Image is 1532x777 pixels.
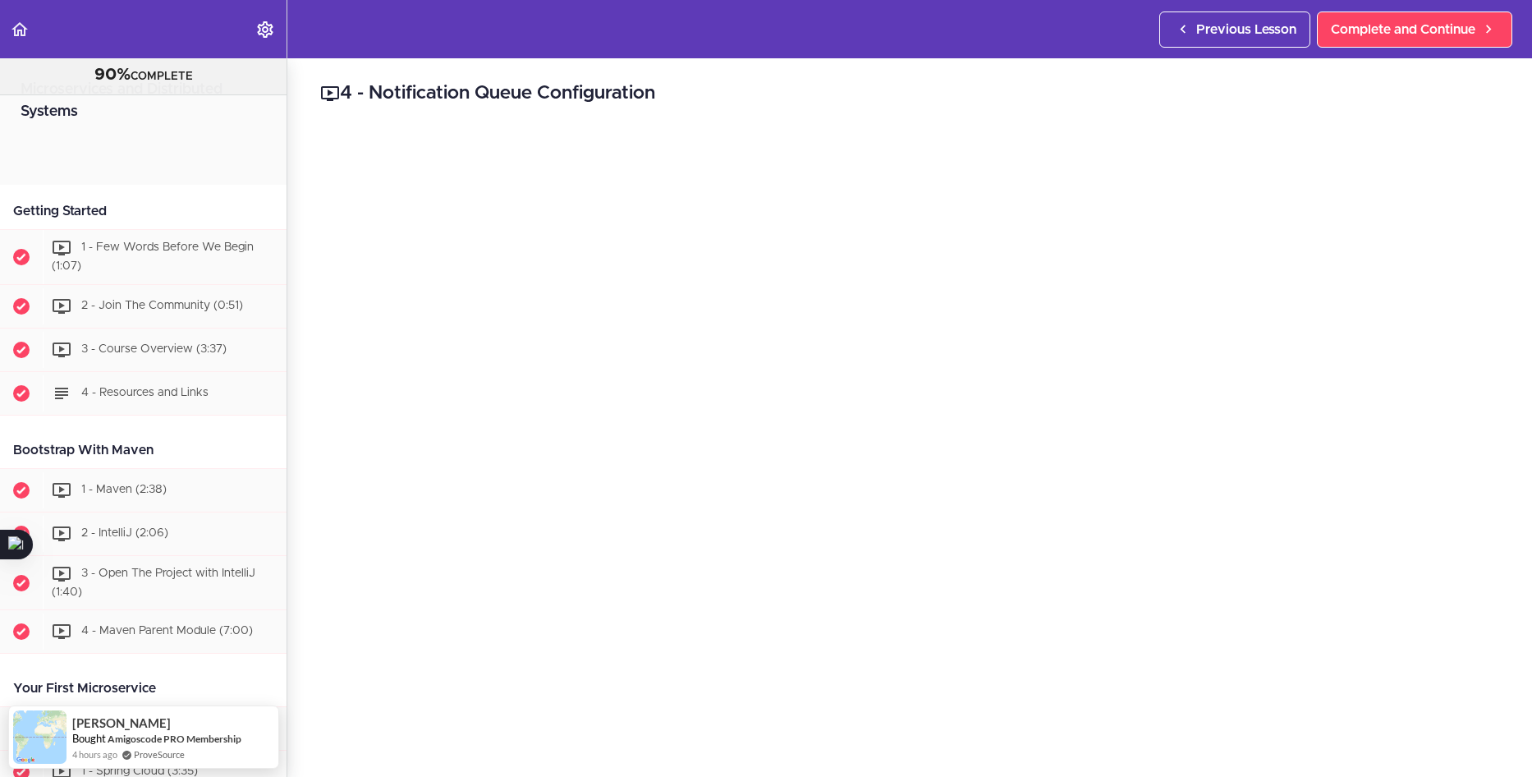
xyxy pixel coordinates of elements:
[81,300,243,311] span: 2 - Join The Community (0:51)
[13,710,67,764] img: provesource social proof notification image
[320,80,1499,108] h2: 4 - Notification Queue Configuration
[1317,11,1512,48] a: Complete and Continue
[134,747,185,761] a: ProveSource
[21,65,266,86] div: COMPLETE
[81,343,227,355] span: 3 - Course Overview (3:37)
[72,747,117,761] span: 4 hours ago
[1331,20,1475,39] span: Complete and Continue
[52,241,254,272] span: 1 - Few Words Before We Begin (1:07)
[255,20,275,39] svg: Settings Menu
[72,716,171,730] span: [PERSON_NAME]
[108,733,241,745] a: Amigoscode PRO Membership
[52,568,255,598] span: 3 - Open The Project with IntelliJ (1:40)
[81,527,168,539] span: 2 - IntelliJ (2:06)
[72,732,106,745] span: Bought
[81,484,167,495] span: 1 - Maven (2:38)
[81,387,209,398] span: 4 - Resources and Links
[81,626,253,637] span: 4 - Maven Parent Module (7:00)
[94,67,131,83] span: 90%
[1196,20,1296,39] span: Previous Lesson
[10,20,30,39] svg: Back to course curriculum
[1159,11,1310,48] a: Previous Lesson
